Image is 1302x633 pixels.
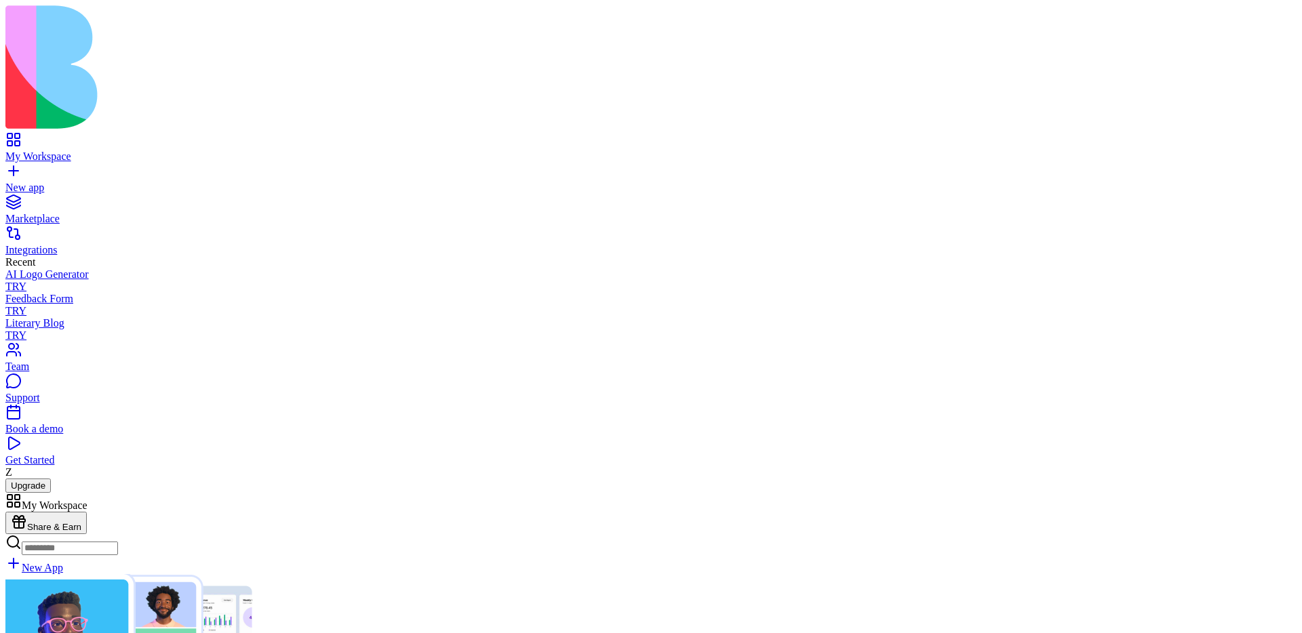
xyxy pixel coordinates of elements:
span: My Workspace [22,499,87,511]
span: Z [5,466,12,478]
a: AI Logo GeneratorTRY [5,268,1297,293]
button: Upgrade [5,478,51,493]
a: Support [5,380,1297,404]
a: Literary BlogTRY [5,317,1297,342]
a: Upgrade [5,479,51,491]
a: Feedback FormTRY [5,293,1297,317]
button: Share & Earn [5,512,87,534]
a: My Workspace [5,138,1297,163]
div: Feedback Form [5,293,1297,305]
img: logo [5,5,551,129]
a: Integrations [5,232,1297,256]
div: New app [5,182,1297,194]
a: New app [5,169,1297,194]
div: TRY [5,305,1297,317]
div: TRY [5,329,1297,342]
div: Support [5,392,1297,404]
div: Get Started [5,454,1297,466]
a: Get Started [5,442,1297,466]
a: New App [5,562,63,573]
a: Book a demo [5,411,1297,435]
div: AI Logo Generator [5,268,1297,281]
div: My Workspace [5,150,1297,163]
span: Recent [5,256,35,268]
div: Book a demo [5,423,1297,435]
div: Integrations [5,244,1297,256]
div: Literary Blog [5,317,1297,329]
span: Share & Earn [27,522,81,532]
div: Marketplace [5,213,1297,225]
a: Marketplace [5,201,1297,225]
a: Team [5,348,1297,373]
div: Team [5,361,1297,373]
div: TRY [5,281,1297,293]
